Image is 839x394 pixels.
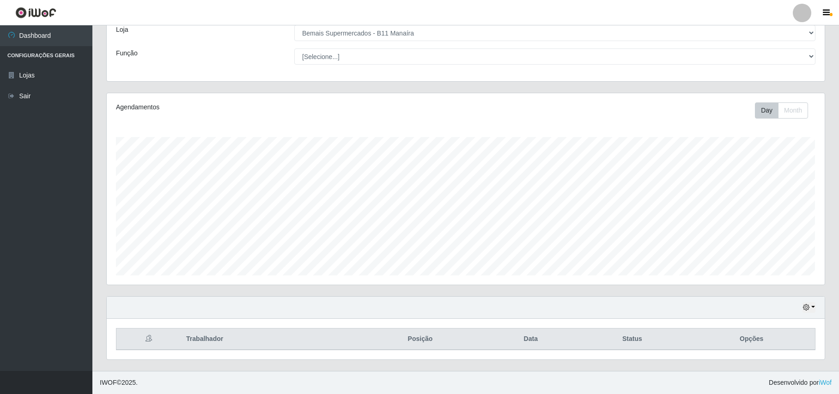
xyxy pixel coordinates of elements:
th: Data [485,328,576,350]
label: Loja [116,25,128,35]
a: iWof [819,379,832,386]
th: Status [576,328,688,350]
span: © 2025 . [100,378,138,388]
th: Trabalhador [181,328,355,350]
div: Toolbar with button groups [755,102,815,119]
th: Opções [688,328,815,350]
span: Desenvolvido por [769,378,832,388]
button: Day [755,102,778,119]
button: Month [778,102,808,119]
div: Agendamentos [116,102,399,112]
img: CoreUI Logo [15,7,56,18]
span: IWOF [100,379,117,386]
th: Posição [355,328,486,350]
label: Função [116,48,138,58]
div: First group [755,102,808,119]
